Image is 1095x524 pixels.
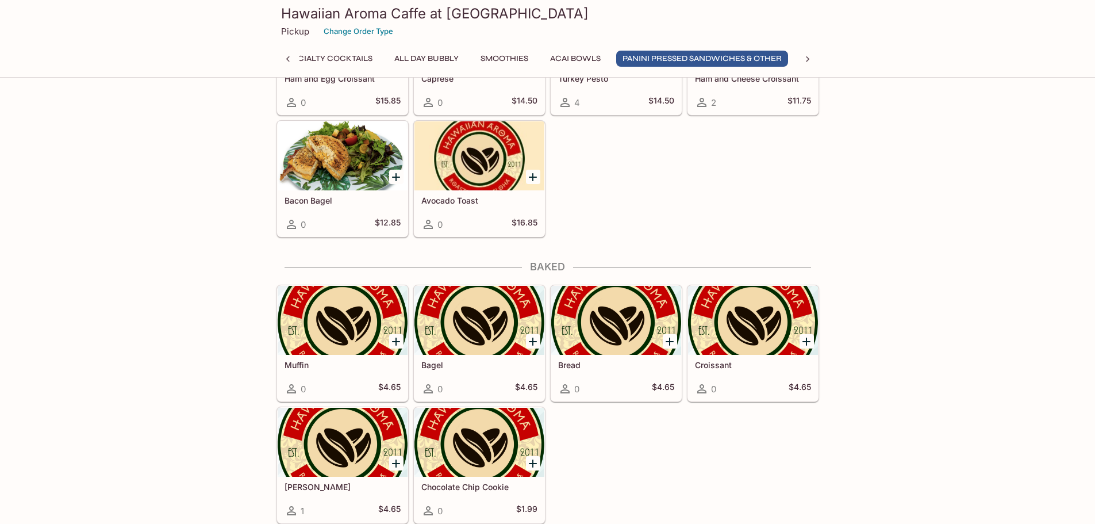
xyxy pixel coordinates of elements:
[421,196,537,205] h5: Avocado Toast
[688,286,818,355] div: Croissant
[800,334,814,349] button: Add Croissant
[437,506,443,517] span: 0
[574,97,580,108] span: 4
[285,360,401,370] h5: Muffin
[278,121,408,190] div: Bacon Bagel
[277,285,408,401] a: Muffin0$4.65
[389,334,404,349] button: Add Muffin
[516,504,537,518] h5: $1.99
[277,121,408,237] a: Bacon Bagel0$12.85
[687,285,819,401] a: Croissant0$4.65
[301,384,306,395] span: 0
[414,285,545,401] a: Bagel0$4.65
[695,74,811,83] h5: Ham and Cheese Croissant
[318,22,398,40] button: Change Order Type
[789,382,811,396] h5: $4.65
[512,217,537,231] h5: $16.85
[301,97,306,108] span: 0
[474,51,535,67] button: smoothies
[711,97,716,108] span: 2
[389,170,404,184] button: Add Bacon Bagel
[421,482,537,492] h5: Chocolate Chip Cookie
[378,504,401,518] h5: $4.65
[378,382,401,396] h5: $4.65
[281,5,814,22] h3: Hawaiian Aroma Caffe at [GEOGRAPHIC_DATA]
[281,26,309,37] p: Pickup
[414,407,545,523] a: Chocolate Chip Cookie0$1.99
[544,51,607,67] button: Acai Bowls
[277,407,408,523] a: [PERSON_NAME]1$4.65
[663,334,677,349] button: Add Bread
[301,219,306,230] span: 0
[278,286,408,355] div: Muffin
[414,286,544,355] div: Bagel
[375,217,401,231] h5: $12.85
[437,219,443,230] span: 0
[652,382,674,396] h5: $4.65
[574,384,579,395] span: 0
[389,456,404,471] button: Add Fudge Brownie
[512,95,537,109] h5: $14.50
[526,170,540,184] button: Add Avocado Toast
[285,196,401,205] h5: Bacon Bagel
[301,506,304,517] span: 1
[285,482,401,492] h5: [PERSON_NAME]
[375,95,401,109] h5: $15.85
[551,285,682,401] a: Bread0$4.65
[414,408,544,477] div: Chocolate Chip Cookie
[421,74,537,83] h5: Caprese
[558,360,674,370] h5: Bread
[421,360,537,370] h5: Bagel
[648,95,674,109] h5: $14.50
[437,384,443,395] span: 0
[276,51,379,67] button: Specialty Cocktails
[695,360,811,370] h5: Croissant
[414,121,544,190] div: Avocado Toast
[551,286,681,355] div: Bread
[285,74,401,83] h5: Ham and Egg Croissant
[388,51,465,67] button: All Day Bubbly
[711,384,716,395] span: 0
[437,97,443,108] span: 0
[414,121,545,237] a: Avocado Toast0$16.85
[526,334,540,349] button: Add Bagel
[616,51,788,67] button: Panini Pressed Sandwiches & Other
[276,261,819,273] h4: Baked
[526,456,540,471] button: Add Chocolate Chip Cookie
[787,95,811,109] h5: $11.75
[278,408,408,477] div: Fudge Brownie
[558,74,674,83] h5: Turkey Pesto
[515,382,537,396] h5: $4.65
